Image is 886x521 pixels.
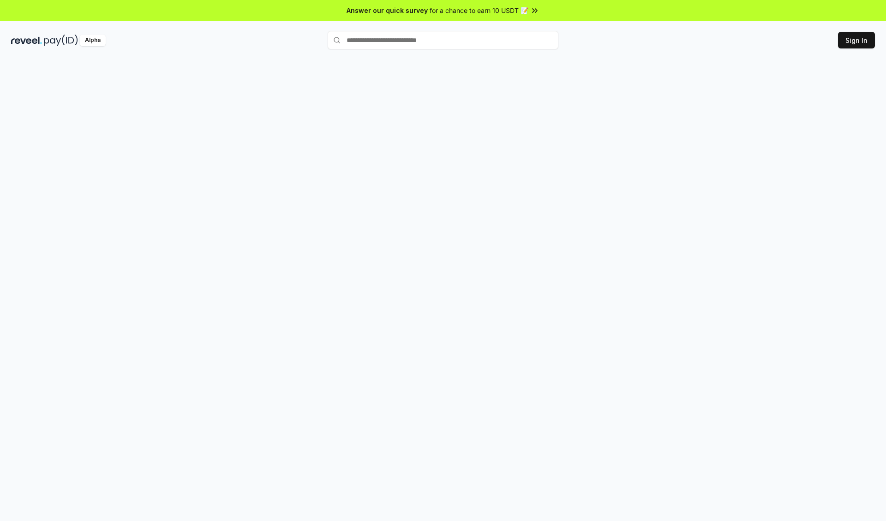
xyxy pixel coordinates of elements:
img: pay_id [44,35,78,46]
span: Answer our quick survey [347,6,428,15]
div: Alpha [80,35,106,46]
button: Sign In [838,32,875,48]
span: for a chance to earn 10 USDT 📝 [430,6,528,15]
img: reveel_dark [11,35,42,46]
